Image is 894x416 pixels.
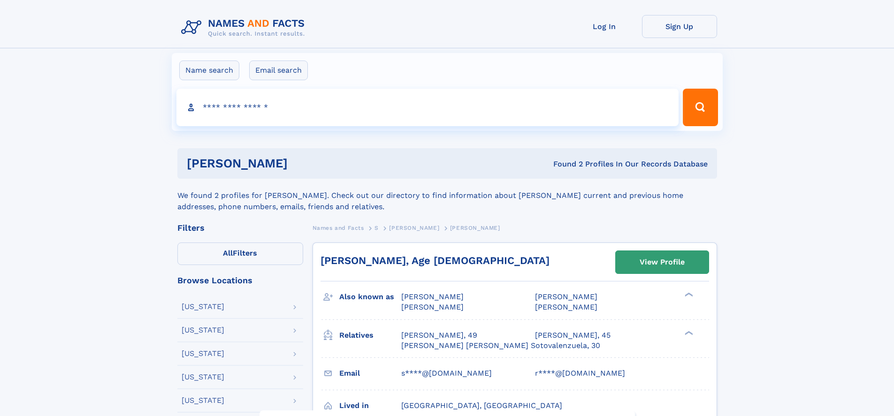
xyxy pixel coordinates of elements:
[535,330,611,340] a: [PERSON_NAME], 45
[187,158,420,169] h1: [PERSON_NAME]
[420,159,708,169] div: Found 2 Profiles In Our Records Database
[182,373,224,381] div: [US_STATE]
[182,350,224,357] div: [US_STATE]
[683,89,718,126] button: Search Button
[389,225,439,231] span: [PERSON_NAME]
[339,398,401,414] h3: Lived in
[177,179,717,212] div: We found 2 profiles for [PERSON_NAME]. Check out our directory to find information about [PERSON_...
[401,401,562,410] span: [GEOGRAPHIC_DATA], [GEOGRAPHIC_DATA]
[321,255,550,266] a: [PERSON_NAME], Age [DEMOGRAPHIC_DATA]
[182,326,224,334] div: [US_STATE]
[177,276,303,285] div: Browse Locations
[182,303,224,310] div: [US_STATE]
[176,89,679,126] input: search input
[389,222,439,234] a: [PERSON_NAME]
[339,289,401,305] h3: Also known as
[401,292,464,301] span: [PERSON_NAME]
[450,225,500,231] span: [PERSON_NAME]
[177,242,303,265] label: Filters
[374,222,379,234] a: S
[249,61,308,80] label: Email search
[182,397,224,404] div: [US_STATE]
[401,340,600,351] a: [PERSON_NAME] [PERSON_NAME] Sotovalenzuela, 30
[642,15,717,38] a: Sign Up
[401,330,477,340] a: [PERSON_NAME], 49
[640,251,685,273] div: View Profile
[682,292,694,298] div: ❯
[339,365,401,381] h3: Email
[374,225,379,231] span: S
[223,249,233,257] span: All
[313,222,364,234] a: Names and Facts
[401,303,464,311] span: [PERSON_NAME]
[179,61,239,80] label: Name search
[177,224,303,232] div: Filters
[177,15,313,40] img: Logo Names and Facts
[682,330,694,336] div: ❯
[535,303,597,311] span: [PERSON_NAME]
[535,292,597,301] span: [PERSON_NAME]
[339,327,401,343] h3: Relatives
[616,251,709,273] a: View Profile
[567,15,642,38] a: Log In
